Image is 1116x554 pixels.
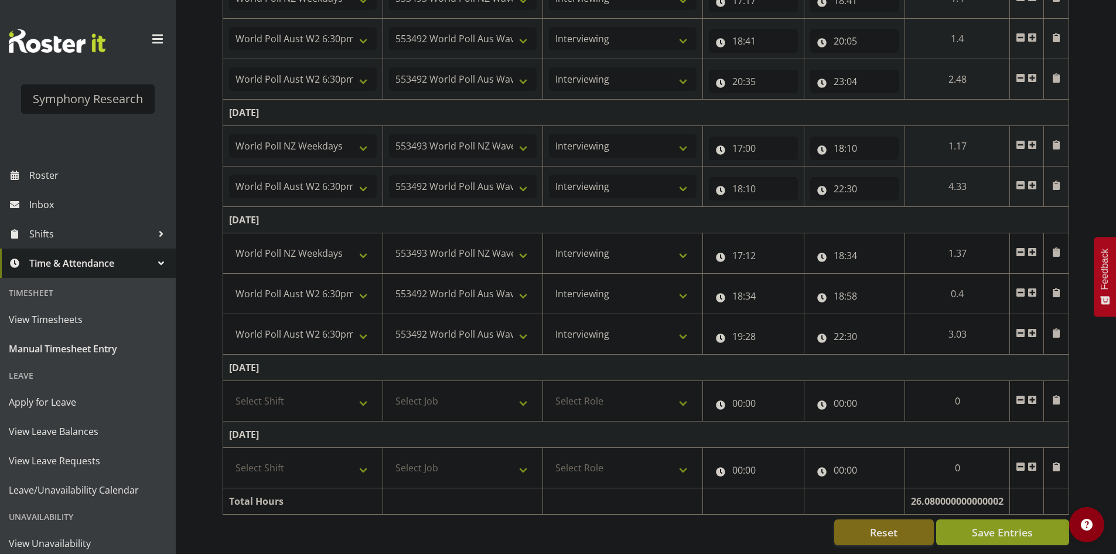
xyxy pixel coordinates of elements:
button: Save Entries [936,519,1069,545]
div: Symphony Research [33,90,143,108]
input: Click to select... [709,29,798,53]
input: Click to select... [709,244,798,267]
span: Inbox [29,196,170,213]
input: Click to select... [810,70,899,93]
td: 0 [905,381,1010,422]
span: Save Entries [972,525,1033,540]
input: Click to select... [709,177,798,200]
span: Roster [29,166,170,184]
div: Leave [3,363,173,388]
input: Click to select... [709,284,798,308]
span: Leave/Unavailability Calendar [9,481,167,499]
td: 1.17 [905,126,1010,166]
a: Apply for Leave [3,388,173,417]
div: Unavailability [3,505,173,529]
a: View Leave Balances [3,417,173,446]
td: 26.080000000000002 [905,488,1010,515]
span: View Timesheets [9,311,167,328]
a: Leave/Unavailability Calendar [3,475,173,505]
a: Manual Timesheet Entry [3,334,173,363]
td: Total Hours [223,488,383,515]
input: Click to select... [709,137,798,160]
td: [DATE] [223,355,1069,381]
span: Time & Attendance [29,254,152,272]
input: Click to select... [810,244,899,267]
a: View Leave Requests [3,446,173,475]
span: View Leave Balances [9,423,167,440]
img: Rosterit website logo [9,29,105,53]
td: 0 [905,448,1010,488]
span: Shifts [29,225,152,243]
td: 0.4 [905,274,1010,314]
td: 3.03 [905,314,1010,355]
td: 4.33 [905,166,1010,207]
td: 1.4 [905,19,1010,59]
td: [DATE] [223,100,1069,126]
span: Manual Timesheet Entry [9,340,167,358]
input: Click to select... [709,458,798,482]
a: View Timesheets [3,305,173,334]
input: Click to select... [810,392,899,415]
div: Timesheet [3,281,173,305]
td: [DATE] [223,207,1069,233]
input: Click to select... [709,392,798,415]
span: Reset [870,525,897,540]
button: Reset [834,519,934,545]
input: Click to select... [810,458,899,482]
span: Apply for Leave [9,393,167,411]
input: Click to select... [709,325,798,348]
span: Feedback [1100,249,1110,290]
span: View Leave Requests [9,452,167,470]
input: Click to select... [810,325,899,348]
input: Click to select... [810,284,899,308]
input: Click to select... [709,70,798,93]
input: Click to select... [810,137,899,160]
td: 1.37 [905,233,1010,274]
input: Click to select... [810,177,899,200]
td: [DATE] [223,422,1069,448]
input: Click to select... [810,29,899,53]
span: View Unavailability [9,535,167,552]
img: help-xxl-2.png [1081,519,1093,531]
td: 2.48 [905,59,1010,100]
button: Feedback - Show survey [1094,237,1116,317]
